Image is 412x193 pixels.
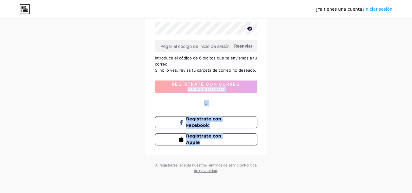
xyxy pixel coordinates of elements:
[155,55,257,66] font: Introduce el código de 6 dígitos que te enviamos a tu correo.
[217,168,218,173] font: .
[155,133,257,145] button: Regístrate con Apple
[155,116,257,128] button: Regístrate con Facebook
[172,81,240,92] font: Regístrate con correo electrónico
[155,40,257,52] input: Pegar el código de inicio de sesión
[364,7,392,12] a: Iniciar sesión
[186,116,221,128] font: Regístrate con Facebook
[242,163,244,167] font: y
[155,68,256,73] font: Si no lo ves, revisa tu carpeta de correo no deseado.
[316,7,365,12] font: ¿Ya tienes una cuenta?
[207,163,242,167] a: Términos de servicio
[155,80,257,93] button: Regístrate con correo electrónico
[155,163,207,167] font: Al registrarse, acepta nuestros
[204,101,208,106] font: O
[234,43,253,48] font: Reenviar
[186,134,221,145] font: Regístrate con Apple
